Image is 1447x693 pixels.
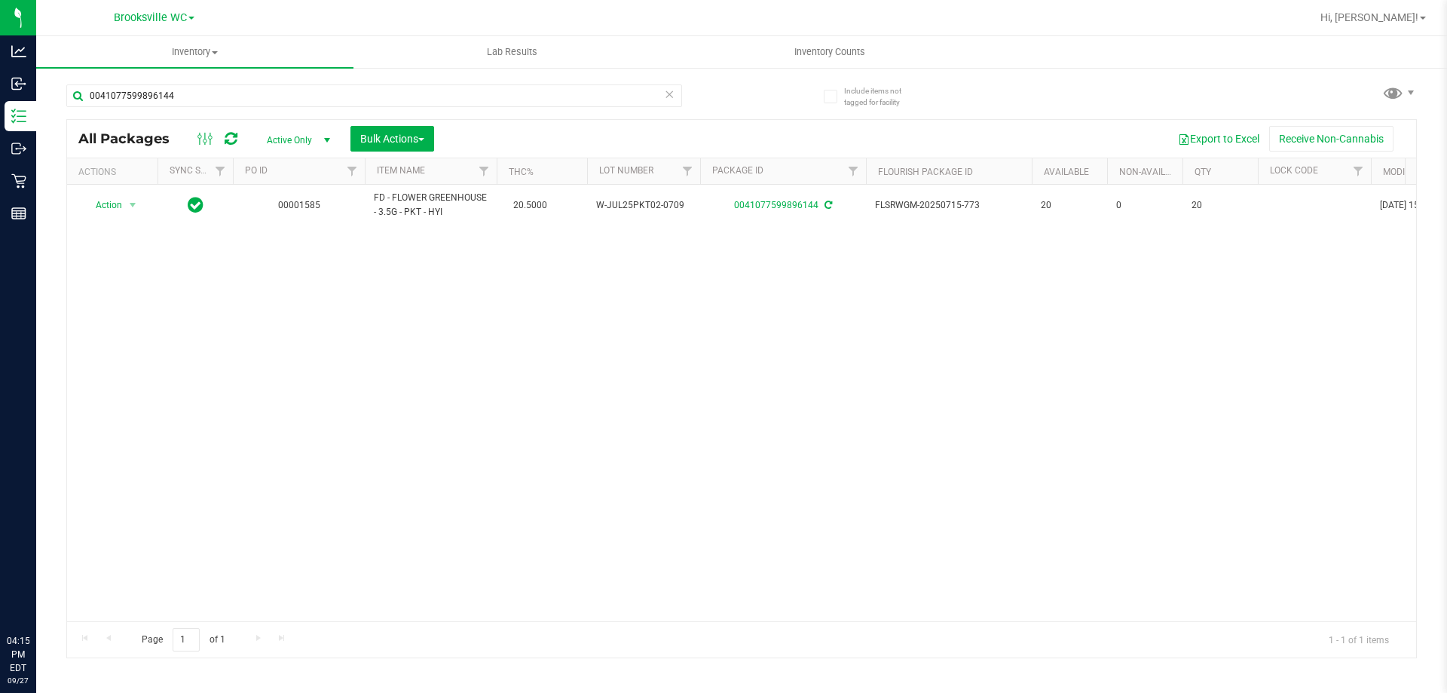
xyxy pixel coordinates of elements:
[596,198,691,213] span: W-JUL25PKT02-0709
[78,130,185,147] span: All Packages
[11,206,26,221] inline-svg: Reports
[509,167,534,177] a: THC%
[734,200,818,210] a: 0041077599896144
[36,36,353,68] a: Inventory
[878,167,973,177] a: Flourish Package ID
[350,126,434,152] button: Bulk Actions
[11,109,26,124] inline-svg: Inventory
[7,675,29,686] p: 09/27
[1168,126,1269,152] button: Export to Excel
[15,572,60,618] iframe: Resource center
[245,165,268,176] a: PO ID
[188,195,203,216] span: In Sync
[374,191,488,219] span: FD - FLOWER GREENHOUSE - 3.5G - PKT - HYI
[7,634,29,675] p: 04:15 PM EDT
[173,628,200,652] input: 1
[875,198,1023,213] span: FLSRWGM-20250715-773
[822,200,832,210] span: Sync from Compliance System
[11,76,26,91] inline-svg: Inbound
[1041,198,1098,213] span: 20
[1044,167,1089,177] a: Available
[1320,11,1418,23] span: Hi, [PERSON_NAME]!
[36,45,353,59] span: Inventory
[353,36,671,68] a: Lab Results
[1270,165,1318,176] a: Lock Code
[170,165,228,176] a: Sync Status
[774,45,886,59] span: Inventory Counts
[11,173,26,189] inline-svg: Retail
[1269,126,1393,152] button: Receive Non-Cannabis
[1195,167,1211,177] a: Qty
[841,158,866,184] a: Filter
[208,158,233,184] a: Filter
[66,84,682,107] input: Search Package ID, Item Name, SKU, Lot or Part Number...
[844,85,919,108] span: Include items not tagged for facility
[664,84,675,104] span: Clear
[506,195,555,216] span: 20.5000
[599,165,653,176] a: Lot Number
[124,195,142,216] span: select
[1192,198,1249,213] span: 20
[675,158,700,184] a: Filter
[671,36,988,68] a: Inventory Counts
[377,165,425,176] a: Item Name
[1346,158,1371,184] a: Filter
[11,44,26,59] inline-svg: Analytics
[712,165,763,176] a: Package ID
[467,45,558,59] span: Lab Results
[360,133,424,145] span: Bulk Actions
[472,158,497,184] a: Filter
[1317,628,1401,651] span: 1 - 1 of 1 items
[1119,167,1186,177] a: Non-Available
[78,167,151,177] div: Actions
[1116,198,1173,213] span: 0
[129,628,237,652] span: Page of 1
[11,141,26,156] inline-svg: Outbound
[82,195,123,216] span: Action
[114,11,187,24] span: Brooksville WC
[278,200,320,210] a: 00001585
[340,158,365,184] a: Filter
